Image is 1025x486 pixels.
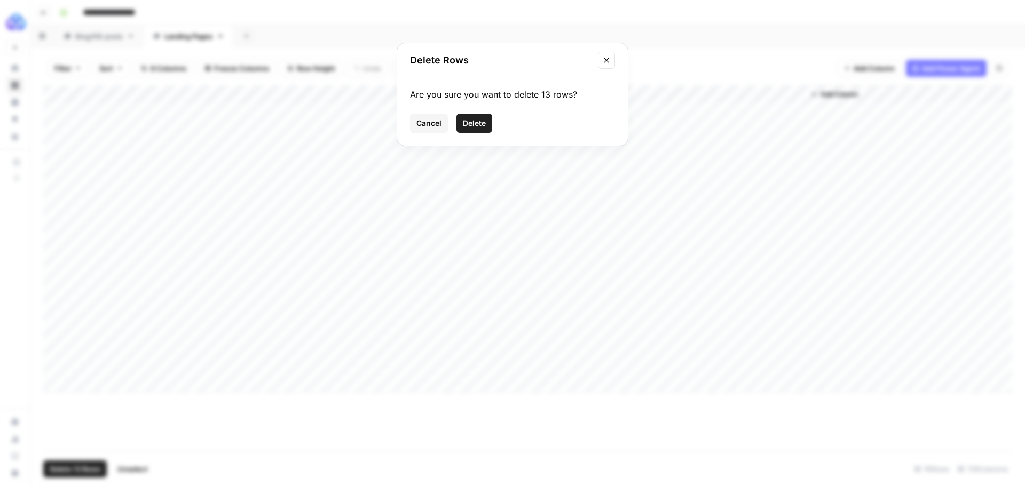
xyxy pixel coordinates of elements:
[410,53,592,68] h2: Delete Rows
[410,114,448,133] button: Cancel
[463,118,486,129] span: Delete
[416,118,441,129] span: Cancel
[456,114,492,133] button: Delete
[598,52,615,69] button: Close modal
[410,88,615,101] div: Are you sure you want to delete 13 rows?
